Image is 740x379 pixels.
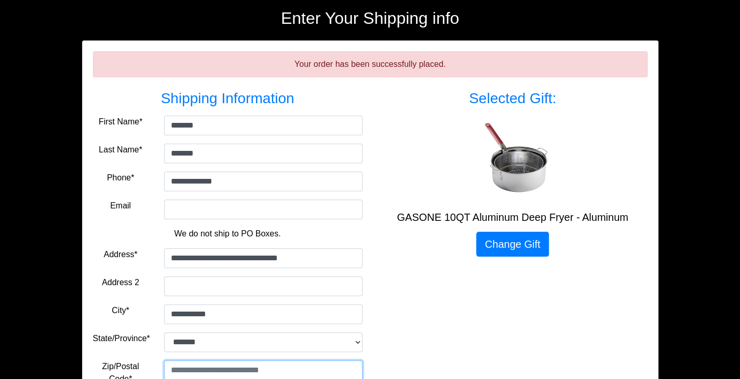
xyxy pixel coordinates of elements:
h2: Enter Your Shipping info [82,8,658,28]
label: Address* [104,248,138,261]
h5: GASONE 10QT Aluminum Deep Fryer - Aluminum [378,211,648,223]
h3: Shipping Information [93,90,362,107]
label: First Name* [99,116,142,128]
h3: Selected Gift: [378,90,648,107]
div: Your order has been successfully placed. [93,51,648,77]
label: State/Province* [93,332,150,345]
label: Last Name* [99,144,142,156]
label: Address 2 [102,276,139,289]
label: Phone* [107,172,134,184]
img: GASONE 10QT Aluminum Deep Fryer - Aluminum [471,120,554,203]
label: Email [110,200,131,212]
label: City* [112,304,129,317]
p: We do not ship to PO Boxes. [101,228,355,240]
a: Change Gift [476,232,549,257]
